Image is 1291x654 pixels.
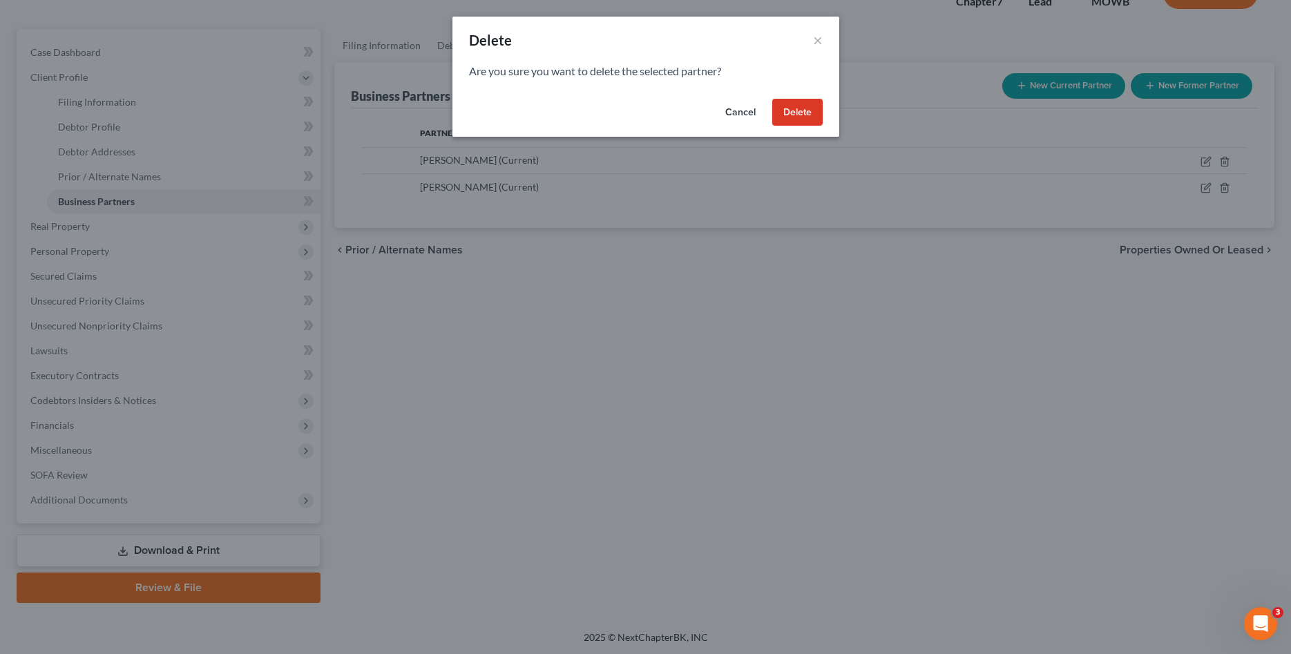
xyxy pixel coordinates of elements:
[469,64,823,79] p: Are you sure you want to delete the selected partner?
[1244,607,1277,640] iframe: Intercom live chat
[813,32,823,48] button: ×
[772,99,823,126] button: Delete
[469,30,513,50] div: Delete
[714,99,767,126] button: Cancel
[1272,607,1283,618] span: 3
